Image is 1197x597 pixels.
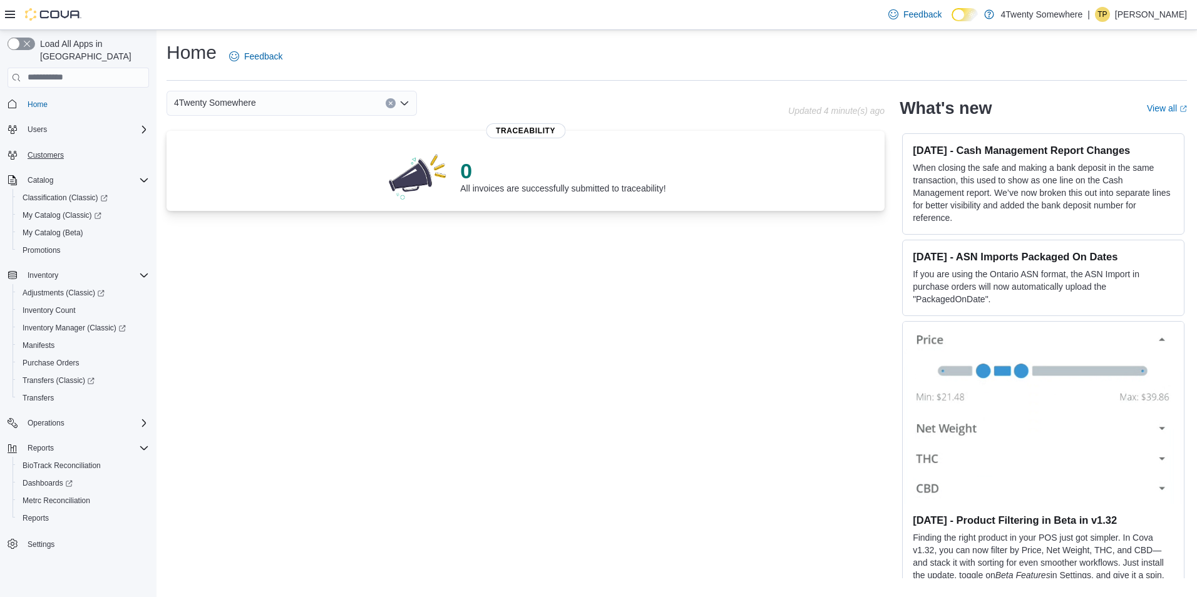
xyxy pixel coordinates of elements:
button: Transfers [13,389,154,407]
span: Adjustments (Classic) [18,285,149,300]
img: 0 [386,151,451,201]
span: Transfers (Classic) [18,373,149,388]
a: Transfers (Classic) [13,372,154,389]
span: Settings [23,536,149,551]
a: Transfers [18,390,59,406]
span: Dashboards [23,478,73,488]
span: Dashboards [18,476,149,491]
a: Dashboards [13,474,154,492]
span: Metrc Reconciliation [23,496,90,506]
span: Classification (Classic) [23,193,108,203]
svg: External link [1179,105,1187,113]
a: Classification (Classic) [18,190,113,205]
a: Dashboards [18,476,78,491]
span: Manifests [18,338,149,353]
span: Purchase Orders [18,355,149,370]
button: Purchase Orders [13,354,154,372]
input: Dark Mode [952,8,978,21]
span: Home [23,96,149,112]
a: My Catalog (Beta) [18,225,88,240]
nav: Complex example [8,90,149,586]
button: Users [3,121,154,138]
button: Catalog [23,173,58,188]
div: Tyler Pallotta [1095,7,1110,22]
span: Users [23,122,149,137]
button: Inventory [23,268,63,283]
span: Customers [28,150,64,160]
span: Settings [28,539,54,549]
h3: [DATE] - ASN Imports Packaged On Dates [913,250,1174,263]
a: My Catalog (Classic) [18,208,106,223]
a: Feedback [224,44,287,69]
h1: Home [167,40,217,65]
button: Inventory [3,267,154,284]
span: Inventory [28,270,58,280]
a: Customers [23,148,69,163]
button: Clear input [386,98,396,108]
div: All invoices are successfully submitted to traceability! [460,158,665,193]
p: [PERSON_NAME] [1115,7,1187,22]
p: | [1087,7,1090,22]
span: Feedback [903,8,942,21]
em: Beta Features [995,570,1051,580]
span: My Catalog (Classic) [23,210,101,220]
button: Settings [3,534,154,553]
a: Purchase Orders [18,355,85,370]
span: Load All Apps in [GEOGRAPHIC_DATA] [35,38,149,63]
p: When closing the safe and making a bank deposit in the same transaction, this used to show as one... [913,161,1174,224]
p: Updated 4 minute(s) ago [788,106,885,116]
button: My Catalog (Beta) [13,224,154,242]
button: Customers [3,146,154,164]
a: Manifests [18,338,59,353]
span: Reports [18,511,149,526]
button: Reports [13,509,154,527]
span: Reports [23,441,149,456]
span: Adjustments (Classic) [23,288,105,298]
a: Adjustments (Classic) [18,285,110,300]
span: Operations [23,416,149,431]
span: Transfers [23,393,54,403]
a: Metrc Reconciliation [18,493,95,508]
button: Reports [3,439,154,457]
span: Promotions [18,243,149,258]
span: BioTrack Reconciliation [18,458,149,473]
span: Operations [28,418,64,428]
p: 0 [460,158,665,183]
a: Home [23,97,53,112]
span: My Catalog (Beta) [18,225,149,240]
span: Traceability [486,123,565,138]
span: TP [1097,7,1107,22]
a: Feedback [883,2,947,27]
span: My Catalog (Classic) [18,208,149,223]
p: 4Twenty Somewhere [1000,7,1082,22]
button: Home [3,95,154,113]
span: Catalog [23,173,149,188]
p: Finding the right product in your POS just got simpler. In Cova v1.32, you can now filter by Pric... [913,531,1174,594]
span: Transfers (Classic) [23,375,95,385]
button: Promotions [13,242,154,259]
a: Settings [23,537,59,552]
span: Reports [28,443,54,453]
button: Inventory Count [13,302,154,319]
a: View allExternal link [1147,103,1187,113]
span: Transfers [18,390,149,406]
span: Manifests [23,340,54,350]
button: Metrc Reconciliation [13,492,154,509]
a: Promotions [18,243,66,258]
a: My Catalog (Classic) [13,207,154,224]
button: Operations [23,416,69,431]
span: Home [28,99,48,110]
button: BioTrack Reconciliation [13,457,154,474]
a: Transfers (Classic) [18,373,100,388]
span: 4Twenty Somewhere [174,95,256,110]
a: Inventory Manager (Classic) [18,320,131,335]
span: Inventory Manager (Classic) [23,323,126,333]
span: BioTrack Reconciliation [23,461,101,471]
span: Inventory Count [18,303,149,318]
button: Users [23,122,52,137]
button: Catalog [3,171,154,189]
button: Open list of options [399,98,409,108]
span: Inventory Manager (Classic) [18,320,149,335]
span: Promotions [23,245,61,255]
